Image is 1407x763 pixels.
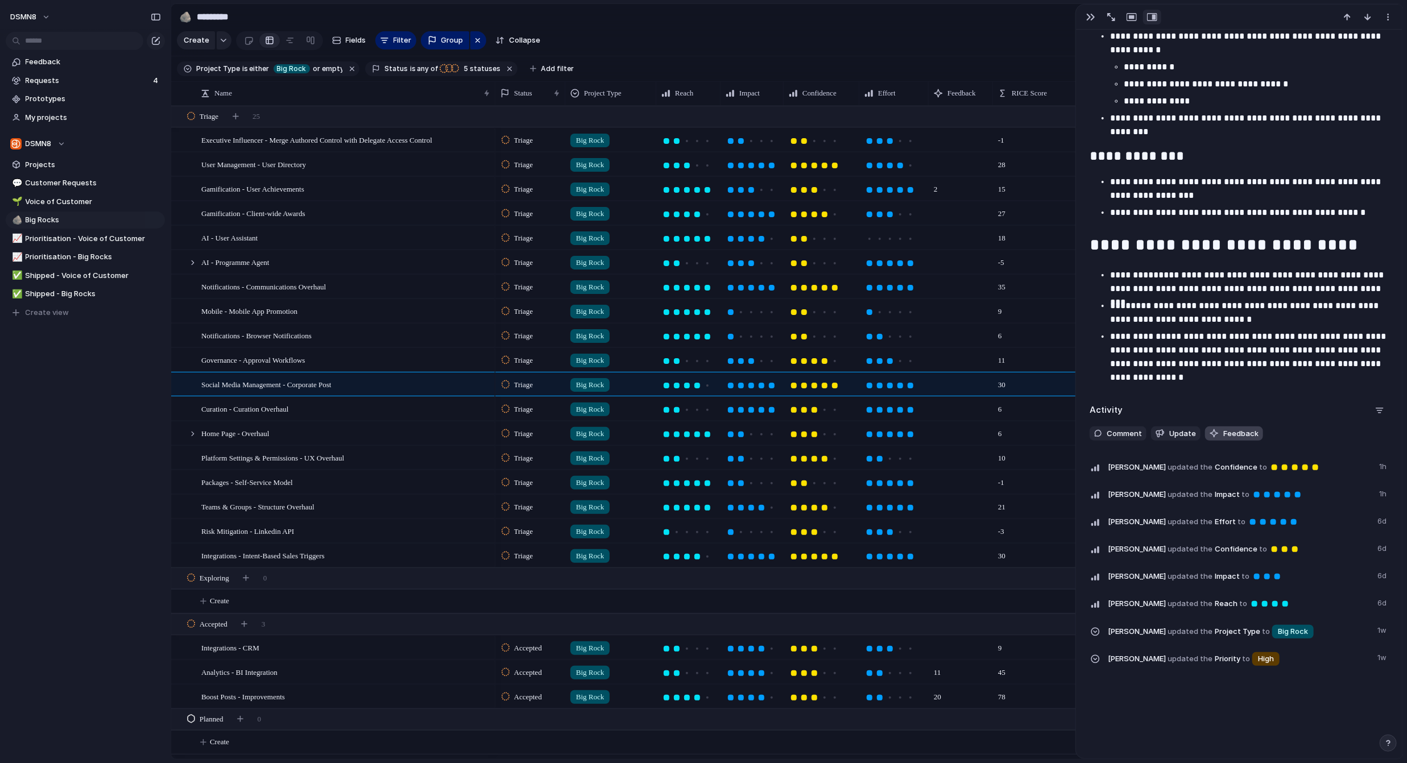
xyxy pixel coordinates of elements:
span: Integrations - Intent-Based Sales Triggers [201,549,325,562]
span: 35 [994,275,1010,293]
span: Triage [514,135,533,146]
span: 6d [1377,595,1389,609]
a: 💬Customer Requests [6,175,165,192]
a: 🌱Voice of Customer [6,193,165,210]
span: [PERSON_NAME] [1108,544,1166,555]
button: Collapse [491,31,545,49]
span: Accepted [514,667,542,678]
span: Confidence [802,88,837,99]
span: either [248,64,270,74]
span: Requests [26,75,150,86]
button: iseither [240,63,272,75]
span: [PERSON_NAME] [1108,516,1166,528]
span: Collapse [509,35,540,46]
button: Create [177,31,215,49]
span: DSMN8 [26,138,52,150]
span: AI - User Assistant [201,231,258,244]
span: -3 [994,520,1009,537]
span: 1h [1379,459,1389,472]
span: Impact [1108,486,1372,502]
span: 6 [994,324,1007,342]
span: 18 [994,226,1010,244]
span: Triage [514,355,533,366]
span: Triage [514,257,533,268]
span: Effort [1108,513,1371,529]
span: Curation - Curation Overhaul [201,402,288,415]
span: Status [514,88,532,99]
span: Big Rock [576,159,604,171]
span: Confidence [1108,541,1371,557]
span: Accepted [200,619,227,630]
span: Governance - Approval Workflows [201,353,305,366]
button: Comment [1090,426,1147,441]
button: 🪨 [10,214,22,226]
a: 📈Prioritisation - Voice of Customer [6,230,165,247]
div: 📈 [12,251,20,264]
span: Shipped - Big Rocks [26,288,161,300]
span: Big Rock [576,642,604,654]
span: Triage [514,281,533,293]
span: Triage [514,526,533,537]
a: Feedback [6,53,165,71]
span: Reach [1108,595,1371,611]
span: updated the [1168,462,1213,473]
div: 🪨 [179,9,192,24]
button: DSMN8 [6,135,165,152]
button: ✅ [10,270,22,281]
button: 🌱 [10,196,22,208]
span: [PERSON_NAME] [1108,571,1166,582]
span: Triage [514,233,533,244]
span: 6 [994,422,1007,439]
span: Feedback [947,88,976,99]
span: Triage [514,306,533,317]
span: 11 [929,661,946,678]
span: High [1258,653,1274,665]
span: Create [210,595,229,607]
button: Big Rockor empty [271,63,345,75]
span: Home Page - Overhaul [201,426,270,439]
span: 78 [994,685,1010,703]
span: Platform Settings & Permissions - UX Overhaul [201,451,344,464]
span: 25 [253,111,260,122]
span: Feedback [1223,428,1259,439]
span: Prioritisation - Big Rocks [26,251,161,263]
span: Projects [26,159,161,171]
span: Big Rock [576,379,604,391]
button: ✅ [10,288,22,300]
span: DSMN8 [10,11,36,23]
button: 📈 [10,233,22,244]
span: 28 [994,153,1010,171]
button: 📈 [10,251,22,263]
span: Update [1169,428,1196,439]
span: to [1238,516,1246,528]
span: 5 [460,64,470,73]
span: Triage [514,379,533,391]
span: Create [210,736,229,748]
button: Fields [328,31,371,49]
span: to [1260,462,1268,473]
span: Triage [514,501,533,513]
span: [PERSON_NAME] [1108,598,1166,609]
span: Voice of Customer [26,196,161,208]
span: My projects [26,112,161,123]
span: 9 [994,636,1007,654]
span: Analytics - BI Integration [201,665,278,678]
span: Big Rock [1278,626,1308,637]
span: 20 [929,685,946,703]
a: ✅Shipped - Voice of Customer [6,267,165,284]
div: ✅ [12,288,20,301]
button: isany of [408,63,440,75]
span: Big Rock [576,453,604,464]
span: updated the [1168,653,1213,665]
span: updated the [1168,544,1213,555]
span: 4 [153,75,160,86]
span: Planned [200,714,224,725]
span: Project Type [584,88,622,99]
span: 1w [1377,623,1389,636]
span: any of [416,64,438,74]
span: Accepted [514,691,542,703]
span: to [1242,571,1250,582]
span: Effort [878,88,896,99]
span: Create [184,35,209,46]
